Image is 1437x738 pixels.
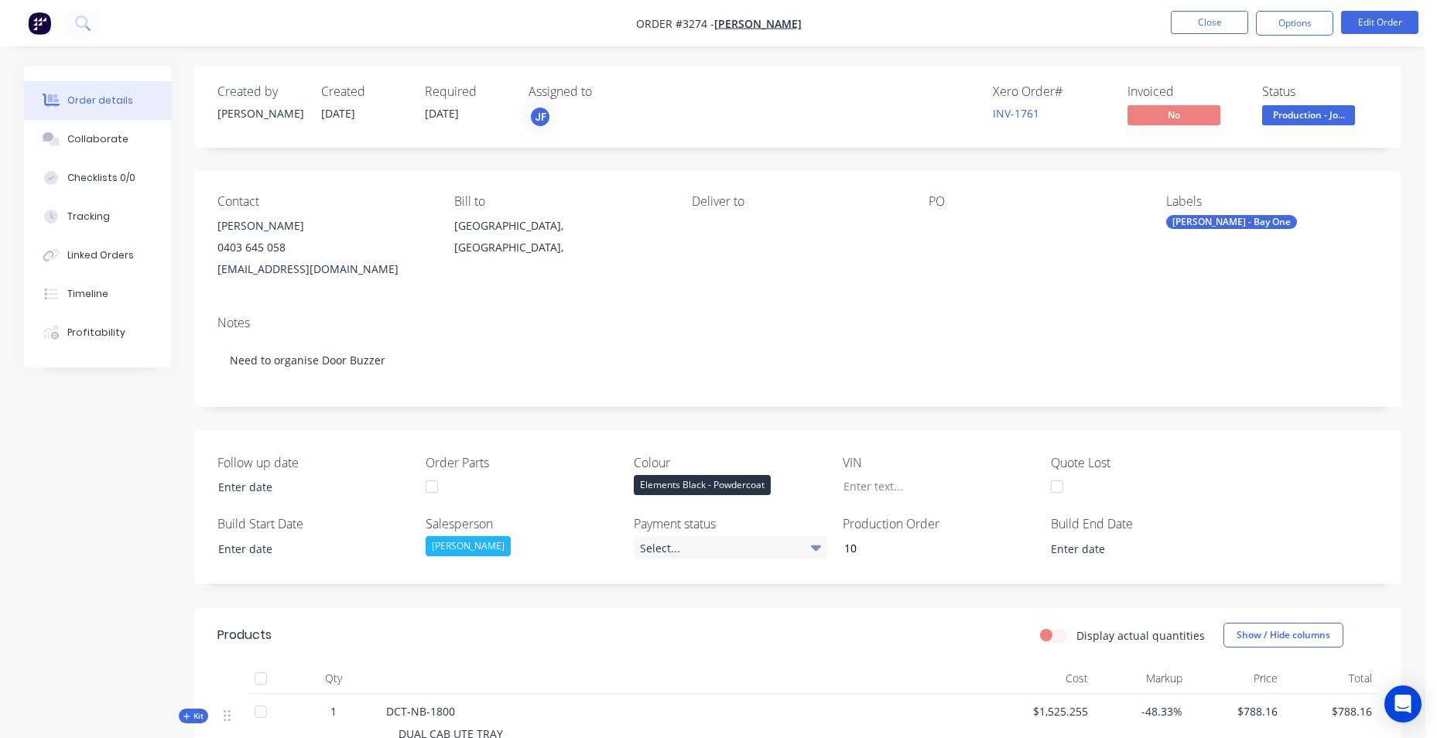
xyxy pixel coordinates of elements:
[425,84,510,99] div: Required
[24,236,171,275] button: Linked Orders
[1341,11,1418,34] button: Edit Order
[454,215,666,258] div: [GEOGRAPHIC_DATA], [GEOGRAPHIC_DATA],
[217,84,303,99] div: Created by
[28,12,51,35] img: Factory
[217,215,429,280] div: [PERSON_NAME]0403 645 058[EMAIL_ADDRESS][DOMAIN_NAME]
[1076,627,1205,644] label: Display actual quantities
[217,237,429,258] div: 0403 645 058
[217,258,429,280] div: [EMAIL_ADDRESS][DOMAIN_NAME]
[999,663,1094,694] div: Cost
[1166,194,1378,209] div: Labels
[1284,663,1379,694] div: Total
[426,536,511,556] div: [PERSON_NAME]
[634,453,827,472] label: Colour
[217,215,429,237] div: [PERSON_NAME]
[67,94,133,108] div: Order details
[529,105,552,128] button: JF
[425,106,459,121] span: [DATE]
[1223,623,1343,647] button: Show / Hide columns
[1189,663,1284,694] div: Price
[207,537,400,560] input: Enter date
[1040,537,1233,560] input: Enter date
[843,453,1036,472] label: VIN
[426,514,619,533] label: Salesperson
[529,84,683,99] div: Assigned to
[24,120,171,159] button: Collaborate
[714,16,802,31] a: [PERSON_NAME]
[24,159,171,197] button: Checklists 0/0
[1290,703,1373,719] span: $788.16
[24,81,171,120] button: Order details
[993,106,1039,121] a: INV-1761
[321,84,406,99] div: Created
[67,248,134,262] div: Linked Orders
[217,316,1378,330] div: Notes
[67,210,110,224] div: Tracking
[454,215,666,265] div: [GEOGRAPHIC_DATA], [GEOGRAPHIC_DATA],
[1051,453,1244,472] label: Quote Lost
[24,275,171,313] button: Timeline
[692,194,904,209] div: Deliver to
[1100,703,1183,719] span: -48.33%
[1262,84,1378,99] div: Status
[634,514,827,533] label: Payment status
[330,703,337,719] span: 1
[217,194,429,209] div: Contact
[207,476,400,499] input: Enter date
[634,475,771,495] div: Elements Black - Powdercoat
[636,16,714,31] span: Order #3274 -
[217,626,272,644] div: Products
[386,704,455,719] span: DCT-NB-1800
[993,84,1109,99] div: Xero Order #
[1005,703,1088,719] span: $1,525.255
[217,105,303,121] div: [PERSON_NAME]
[67,287,108,301] div: Timeline
[1051,514,1244,533] label: Build End Date
[217,337,1378,384] div: Need to organise Door Buzzer
[287,663,380,694] div: Qty
[1384,685,1422,723] div: Open Intercom Messenger
[1127,105,1220,125] span: No
[1166,215,1297,229] div: [PERSON_NAME] - Bay One
[217,453,411,472] label: Follow up date
[426,453,619,472] label: Order Parts
[321,106,355,121] span: [DATE]
[1262,105,1355,125] span: Production - Jo...
[1127,84,1244,99] div: Invoiced
[454,194,666,209] div: Bill to
[67,326,125,340] div: Profitability
[1171,11,1248,34] button: Close
[843,514,1036,533] label: Production Order
[24,313,171,352] button: Profitability
[67,132,128,146] div: Collaborate
[1262,105,1355,128] button: Production - Jo...
[217,514,411,533] label: Build Start Date
[831,536,1035,559] input: Enter number...
[179,709,208,723] div: Kit
[183,710,204,722] span: Kit
[1094,663,1189,694] div: Markup
[1195,703,1278,719] span: $788.16
[24,197,171,236] button: Tracking
[929,194,1141,209] div: PO
[1256,11,1333,36] button: Options
[67,171,135,185] div: Checklists 0/0
[634,536,827,559] div: Select...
